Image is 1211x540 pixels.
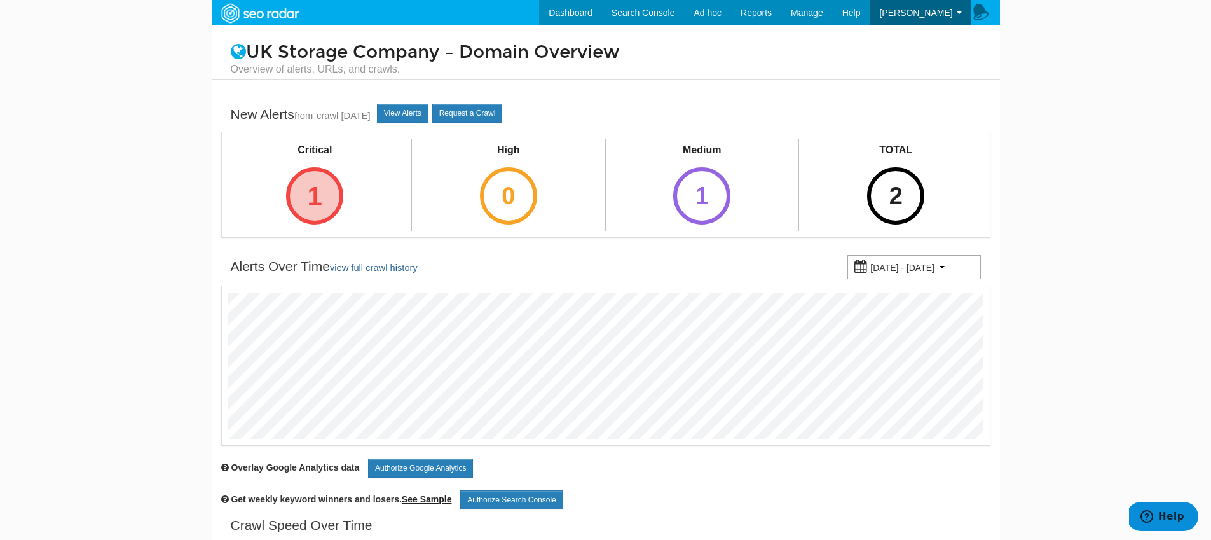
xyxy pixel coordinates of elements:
span: Ad hoc [694,8,722,18]
h1: UK Storage Company – Domain Overview [221,43,990,76]
small: [DATE] - [DATE] [870,263,934,273]
span: Get weekly keyword winners and losers. [231,494,451,504]
div: 2 [867,167,924,225]
small: from [294,111,313,121]
div: High [469,143,549,158]
span: Reports [741,8,772,18]
div: TOTAL [856,143,936,158]
span: [PERSON_NAME] [879,8,952,18]
div: Critical [275,143,355,158]
span: Overlay chart with Google Analytics data [231,462,359,473]
img: SEORadar [216,2,304,25]
a: Request a Crawl [432,104,503,123]
span: Manage [791,8,823,18]
a: Authorize Search Console [460,490,563,509]
div: 1 [286,167,343,225]
div: Medium [662,143,742,158]
a: See Sample [402,494,452,504]
div: New Alerts [231,105,371,125]
a: View Alerts [377,104,428,123]
div: Crawl Speed Over Time [231,516,373,535]
span: Help [842,8,861,18]
a: Authorize Google Analytics [368,459,473,478]
a: crawl [DATE] [317,111,371,121]
div: 0 [480,167,537,225]
div: 1 [673,167,730,225]
iframe: Opens a widget where you can find more information [1129,502,1198,534]
a: view full crawl history [330,263,418,273]
div: Alerts Over Time [231,257,418,277]
small: Overview of alerts, URLs, and crawls. [231,62,981,76]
